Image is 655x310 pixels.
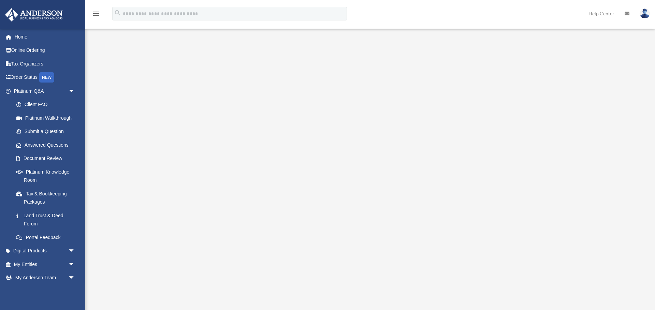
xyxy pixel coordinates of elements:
[5,271,85,285] a: My Anderson Teamarrow_drop_down
[185,46,554,251] iframe: <span data-mce-type="bookmark" style="display: inline-block; width: 0px; overflow: hidden; line-h...
[5,30,85,44] a: Home
[3,8,65,21] img: Anderson Advisors Platinum Portal
[10,98,85,112] a: Client FAQ
[5,244,85,258] a: Digital Productsarrow_drop_down
[92,12,100,18] a: menu
[68,84,82,98] span: arrow_drop_down
[5,44,85,57] a: Online Ordering
[5,57,85,71] a: Tax Organizers
[10,165,85,187] a: Platinum Knowledge Room
[10,138,85,152] a: Answered Questions
[10,125,85,138] a: Submit a Question
[39,72,54,83] div: NEW
[5,71,85,85] a: Order StatusNEW
[10,231,85,244] a: Portal Feedback
[68,284,82,298] span: arrow_drop_down
[92,10,100,18] i: menu
[10,187,85,209] a: Tax & Bookkeeping Packages
[114,9,121,17] i: search
[5,284,85,298] a: My Documentsarrow_drop_down
[10,111,82,125] a: Platinum Walkthrough
[68,257,82,271] span: arrow_drop_down
[640,9,650,18] img: User Pic
[10,152,85,165] a: Document Review
[10,209,85,231] a: Land Trust & Deed Forum
[5,257,85,271] a: My Entitiesarrow_drop_down
[5,84,85,98] a: Platinum Q&Aarrow_drop_down
[68,244,82,258] span: arrow_drop_down
[68,271,82,285] span: arrow_drop_down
